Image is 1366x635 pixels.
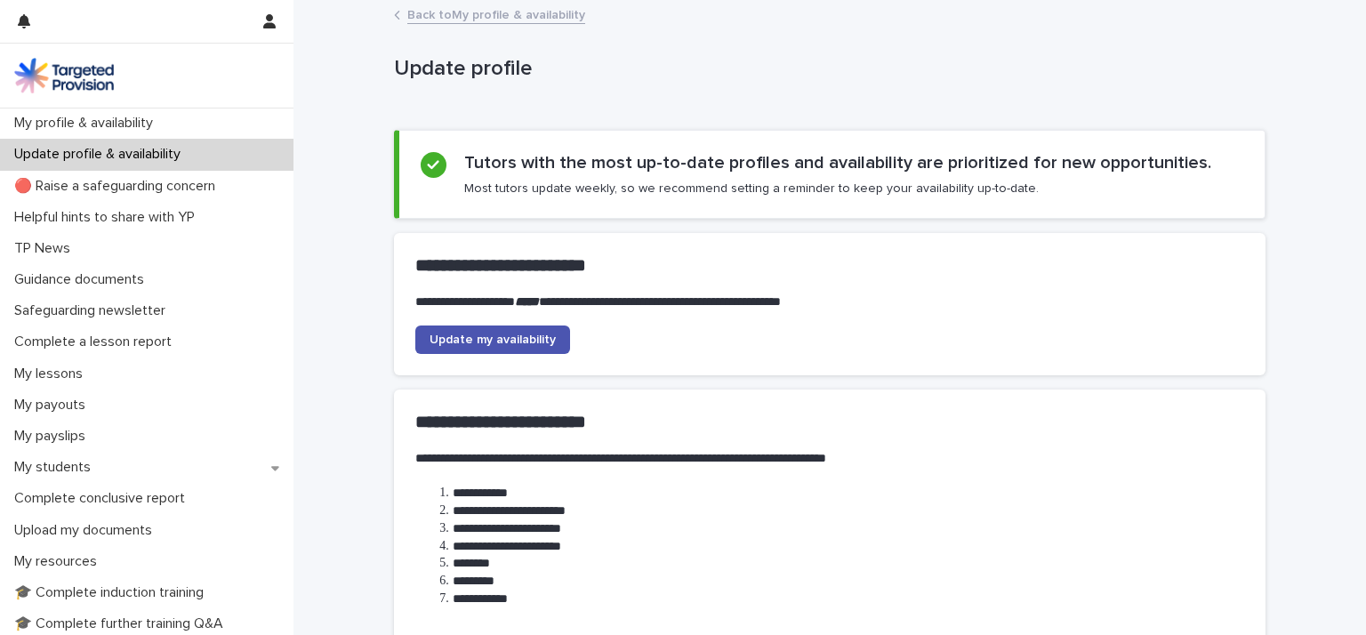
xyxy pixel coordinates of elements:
[7,428,100,445] p: My payslips
[7,366,97,382] p: My lessons
[415,326,570,354] a: Update my availability
[464,152,1211,173] h2: Tutors with the most up-to-date profiles and availability are prioritized for new opportunities.
[7,459,105,476] p: My students
[7,146,195,163] p: Update profile & availability
[7,397,100,414] p: My payouts
[7,271,158,288] p: Guidance documents
[7,553,111,570] p: My resources
[7,584,218,601] p: 🎓 Complete induction training
[7,522,166,539] p: Upload my documents
[394,56,1258,82] p: Update profile
[7,178,229,195] p: 🔴 Raise a safeguarding concern
[7,209,209,226] p: Helpful hints to share with YP
[7,334,186,350] p: Complete a lesson report
[7,115,167,132] p: My profile & availability
[407,4,585,24] a: Back toMy profile & availability
[7,240,84,257] p: TP News
[14,58,114,93] img: M5nRWzHhSzIhMunXDL62
[7,490,199,507] p: Complete conclusive report
[430,334,556,346] span: Update my availability
[464,181,1039,197] p: Most tutors update weekly, so we recommend setting a reminder to keep your availability up-to-date.
[7,302,180,319] p: Safeguarding newsletter
[7,615,237,632] p: 🎓 Complete further training Q&A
